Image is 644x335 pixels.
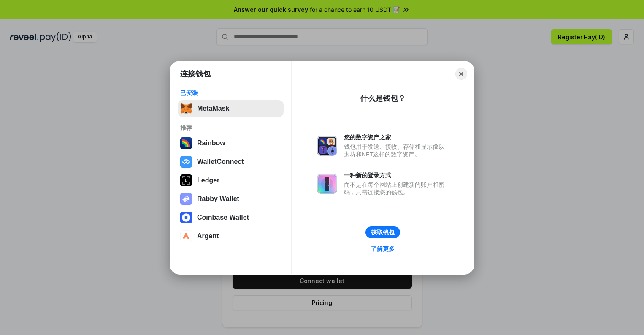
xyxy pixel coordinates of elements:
button: Rabby Wallet [178,191,284,207]
div: 推荐 [180,124,281,131]
div: WalletConnect [197,158,244,166]
div: 已安装 [180,89,281,97]
div: MetaMask [197,105,229,112]
button: Ledger [178,172,284,189]
img: svg+xml,%3Csvg%20xmlns%3D%22http%3A%2F%2Fwww.w3.org%2F2000%2Fsvg%22%20fill%3D%22none%22%20viewBox... [180,193,192,205]
img: svg+xml,%3Csvg%20fill%3D%22none%22%20height%3D%2233%22%20viewBox%3D%220%200%2035%2033%22%20width%... [180,103,192,114]
div: Argent [197,232,219,240]
button: 获取钱包 [365,226,400,238]
button: Rainbow [178,135,284,152]
img: svg+xml,%3Csvg%20width%3D%2228%22%20height%3D%2228%22%20viewBox%3D%220%200%2028%2028%22%20fill%3D... [180,156,192,168]
a: 了解更多 [366,243,400,254]
img: svg+xml,%3Csvg%20xmlns%3D%22http%3A%2F%2Fwww.w3.org%2F2000%2Fsvg%22%20width%3D%2228%22%20height%3... [180,174,192,186]
button: Argent [178,228,284,245]
button: Close [455,68,467,80]
img: svg+xml,%3Csvg%20width%3D%22120%22%20height%3D%22120%22%20viewBox%3D%220%200%20120%20120%22%20fil... [180,137,192,149]
div: 您的数字资产之家 [344,133,449,141]
img: svg+xml,%3Csvg%20xmlns%3D%22http%3A%2F%2Fwww.w3.org%2F2000%2Fsvg%22%20fill%3D%22none%22%20viewBox... [317,174,337,194]
div: Coinbase Wallet [197,214,249,221]
div: Rainbow [197,139,225,147]
div: Ledger [197,177,219,184]
div: 什么是钱包？ [360,93,406,103]
button: Coinbase Wallet [178,209,284,226]
div: 获取钱包 [371,229,395,236]
div: 而不是在每个网站上创建新的账户和密码，只需连接您的钱包。 [344,181,449,196]
div: 了解更多 [371,245,395,253]
div: Rabby Wallet [197,195,239,203]
div: 一种新的登录方式 [344,172,449,179]
img: svg+xml,%3Csvg%20width%3D%2228%22%20height%3D%2228%22%20viewBox%3D%220%200%2028%2028%22%20fill%3D... [180,230,192,242]
button: WalletConnect [178,153,284,170]
h1: 连接钱包 [180,69,211,79]
img: svg+xml,%3Csvg%20xmlns%3D%22http%3A%2F%2Fwww.w3.org%2F2000%2Fsvg%22%20fill%3D%22none%22%20viewBox... [317,136,337,156]
img: svg+xml,%3Csvg%20width%3D%2228%22%20height%3D%2228%22%20viewBox%3D%220%200%2028%2028%22%20fill%3D... [180,212,192,223]
button: MetaMask [178,100,284,117]
div: 钱包用于发送、接收、存储和显示像以太坊和NFT这样的数字资产。 [344,143,449,158]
